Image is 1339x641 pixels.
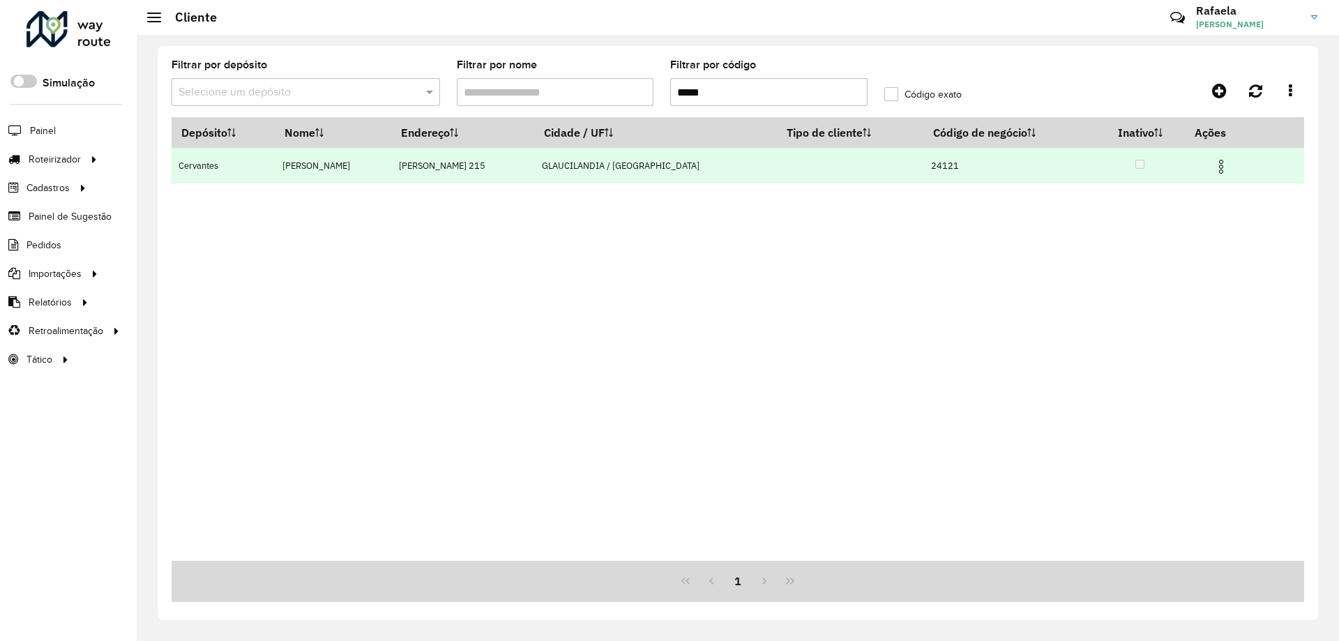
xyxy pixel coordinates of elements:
[391,148,534,183] td: [PERSON_NAME] 215
[923,148,1095,183] td: 24121
[27,181,70,195] span: Cadastros
[27,352,52,367] span: Tático
[1095,118,1185,148] th: Inativo
[275,148,392,183] td: [PERSON_NAME]
[1196,18,1301,31] span: [PERSON_NAME]
[27,238,61,252] span: Pedidos
[391,118,534,148] th: Endereço
[30,123,56,138] span: Painel
[29,209,112,224] span: Painel de Sugestão
[534,148,778,183] td: GLAUCILANDIA / [GEOGRAPHIC_DATA]
[725,568,751,594] button: 1
[29,266,82,281] span: Importações
[778,118,923,148] th: Tipo de cliente
[1163,3,1193,33] a: Contato Rápido
[923,118,1095,148] th: Código de negócio
[29,295,72,310] span: Relatórios
[534,118,778,148] th: Cidade / UF
[1196,4,1301,17] h3: Rafaela
[884,87,962,102] label: Código exato
[172,148,275,183] td: Cervantes
[670,56,756,73] label: Filtrar por código
[457,56,537,73] label: Filtrar por nome
[29,152,81,167] span: Roteirizador
[43,75,95,91] label: Simulação
[161,10,217,25] h2: Cliente
[172,118,275,148] th: Depósito
[29,324,103,338] span: Retroalimentação
[172,56,267,73] label: Filtrar por depósito
[1185,118,1269,147] th: Ações
[275,118,392,148] th: Nome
